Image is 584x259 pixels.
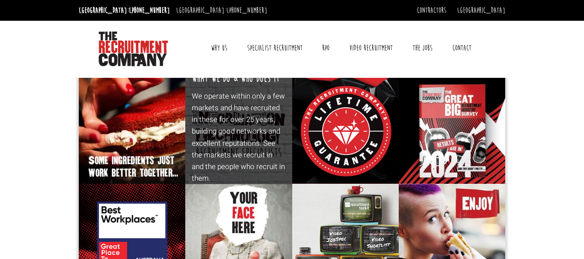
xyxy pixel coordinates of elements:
[192,72,280,86] h3: What We Do & Who Does It
[457,6,505,15] a: [GEOGRAPHIC_DATA]
[129,6,170,15] a: [PHONE_NUMBER]
[226,6,267,15] a: [PHONE_NUMBER]
[192,90,286,185] p: We operate within only a few markets and have recruited in these for over 25 years, building good...
[241,37,309,59] a: Specialist Recruitment
[174,3,269,17] li: [GEOGRAPHIC_DATA]:
[343,37,399,59] a: Video Recruitment
[204,37,234,59] a: Why Us
[406,37,439,59] a: The Jobs
[446,37,478,59] a: Contact
[77,3,172,17] li: [GEOGRAPHIC_DATA]:
[99,32,168,66] img: The Recruitment Company
[316,37,336,59] a: RPO
[185,77,292,184] a: What We Do & Who Does It We operate within only a few markets and have recruited in these for ove...
[417,6,446,15] a: Contractors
